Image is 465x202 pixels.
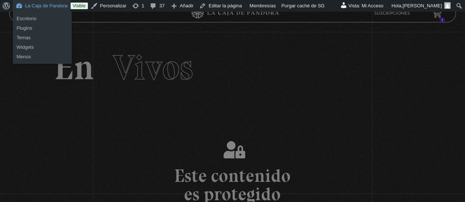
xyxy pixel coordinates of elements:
[71,3,88,9] a: Visible
[403,3,442,8] span: [PERSON_NAME]
[439,18,445,22] span: 1
[374,11,410,16] a: Suscripciones
[13,52,72,62] a: Menús
[432,8,442,18] a: 1
[13,14,72,23] a: Escritorio
[13,23,72,33] a: Plugins
[13,12,72,35] ul: La Caja de Pandora
[13,33,72,43] a: Temas
[13,31,72,64] ul: La Caja de Pandora
[113,47,193,88] span: Vivos
[13,43,72,52] a: Widgets
[54,50,411,85] h2: En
